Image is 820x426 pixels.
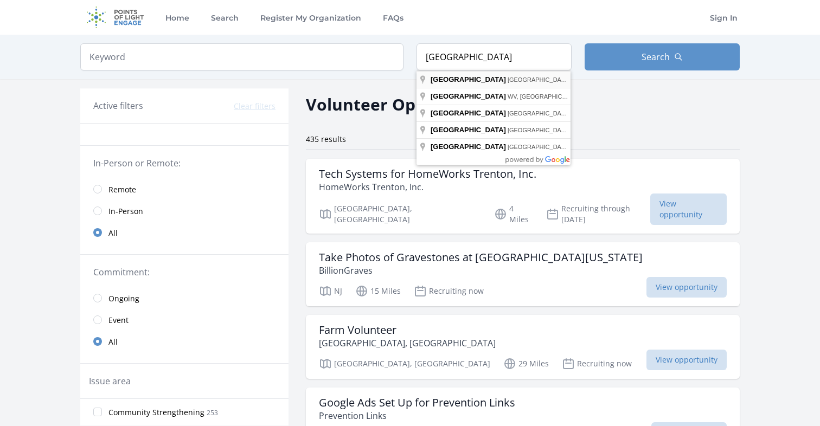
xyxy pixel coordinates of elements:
[508,110,635,117] span: [GEOGRAPHIC_DATA], [GEOGRAPHIC_DATA]
[508,76,635,83] span: [GEOGRAPHIC_DATA], [GEOGRAPHIC_DATA]
[508,144,635,150] span: [GEOGRAPHIC_DATA], [GEOGRAPHIC_DATA]
[306,242,740,306] a: Take Photos of Gravestones at [GEOGRAPHIC_DATA][US_STATE] BillionGraves NJ 15 Miles Recruiting no...
[319,409,515,422] p: Prevention Links
[431,75,506,83] span: [GEOGRAPHIC_DATA]
[414,285,484,298] p: Recruiting now
[319,285,342,298] p: NJ
[108,337,118,347] span: All
[207,408,218,417] span: 253
[108,228,118,238] span: All
[80,287,289,309] a: Ongoing
[431,92,506,100] span: [GEOGRAPHIC_DATA]
[306,159,740,234] a: Tech Systems for HomeWorks Trenton, Inc. HomeWorks Trenton, Inc. [GEOGRAPHIC_DATA], [GEOGRAPHIC_D...
[80,178,289,200] a: Remote
[108,407,204,418] span: Community Strengthening
[355,285,401,298] p: 15 Miles
[306,315,740,379] a: Farm Volunteer [GEOGRAPHIC_DATA], [GEOGRAPHIC_DATA] [GEOGRAPHIC_DATA], [GEOGRAPHIC_DATA] 29 Miles...
[319,396,515,409] h3: Google Ads Set Up for Prevention Links
[108,293,139,304] span: Ongoing
[93,99,143,112] h3: Active filters
[546,203,651,225] p: Recruiting through [DATE]
[508,127,635,133] span: [GEOGRAPHIC_DATA], [GEOGRAPHIC_DATA]
[431,126,506,134] span: [GEOGRAPHIC_DATA]
[650,193,727,225] span: View opportunity
[562,357,632,370] p: Recruiting now
[646,350,727,370] span: View opportunity
[306,92,507,117] h2: Volunteer Opportunities
[93,157,276,170] legend: In-Person or Remote:
[80,331,289,352] a: All
[319,357,490,370] p: [GEOGRAPHIC_DATA], [GEOGRAPHIC_DATA]
[108,206,143,217] span: In-Person
[319,167,536,180] h3: Tech Systems for HomeWorks Trenton, Inc.
[431,109,506,117] span: [GEOGRAPHIC_DATA]
[80,222,289,243] a: All
[80,43,403,70] input: Keyword
[417,43,572,70] input: Location
[108,184,136,195] span: Remote
[642,50,670,63] span: Search
[319,251,643,264] h3: Take Photos of Gravestones at [GEOGRAPHIC_DATA][US_STATE]
[319,203,481,225] p: [GEOGRAPHIC_DATA], [GEOGRAPHIC_DATA]
[503,357,549,370] p: 29 Miles
[646,277,727,298] span: View opportunity
[89,375,131,388] legend: Issue area
[319,264,643,277] p: BillionGraves
[234,101,276,112] button: Clear filters
[93,266,276,279] legend: Commitment:
[80,200,289,222] a: In-Person
[319,324,496,337] h3: Farm Volunteer
[494,203,533,225] p: 4 Miles
[108,315,129,326] span: Event
[508,93,582,100] span: WV, [GEOGRAPHIC_DATA]
[431,143,506,151] span: [GEOGRAPHIC_DATA]
[585,43,740,70] button: Search
[319,337,496,350] p: [GEOGRAPHIC_DATA], [GEOGRAPHIC_DATA]
[80,309,289,331] a: Event
[93,408,102,416] input: Community Strengthening 253
[306,134,346,144] span: 435 results
[319,180,536,193] p: HomeWorks Trenton, Inc.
